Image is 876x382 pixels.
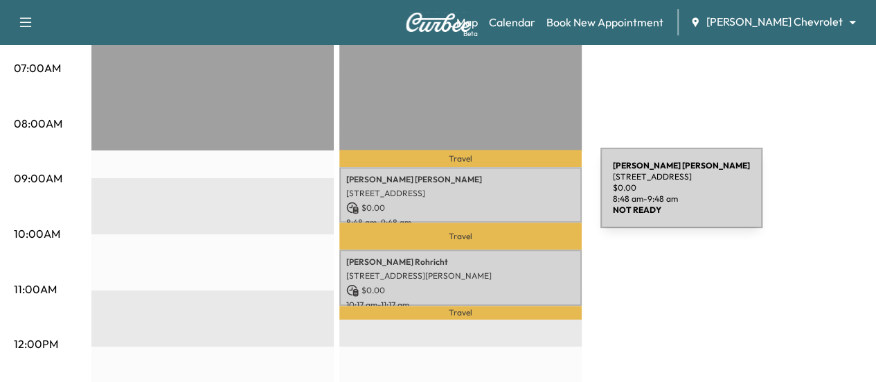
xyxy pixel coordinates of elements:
p: 11:00AM [14,281,57,297]
a: MapBeta [456,14,478,31]
p: 8:48 am - 9:48 am [346,217,575,228]
a: Book New Appointment [546,14,663,31]
p: 08:00AM [14,115,62,132]
img: Curbee Logo [405,12,472,32]
p: 10:00AM [14,225,60,242]
p: $ 0.00 [346,284,575,297]
div: Beta [463,28,478,39]
p: [STREET_ADDRESS][PERSON_NAME] [346,270,575,281]
p: [STREET_ADDRESS] [346,188,575,199]
p: 09:00AM [14,170,62,186]
p: Travel [339,306,582,320]
p: $ 0.00 [346,202,575,214]
p: 10:17 am - 11:17 am [346,299,575,311]
p: [PERSON_NAME] [PERSON_NAME] [346,174,575,185]
a: Calendar [489,14,535,31]
p: [PERSON_NAME] Rohricht [346,257,575,268]
p: 07:00AM [14,60,61,76]
p: Travel [339,150,582,166]
span: [PERSON_NAME] Chevrolet [706,14,843,30]
p: 12:00PM [14,336,58,352]
p: Travel [339,223,582,250]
